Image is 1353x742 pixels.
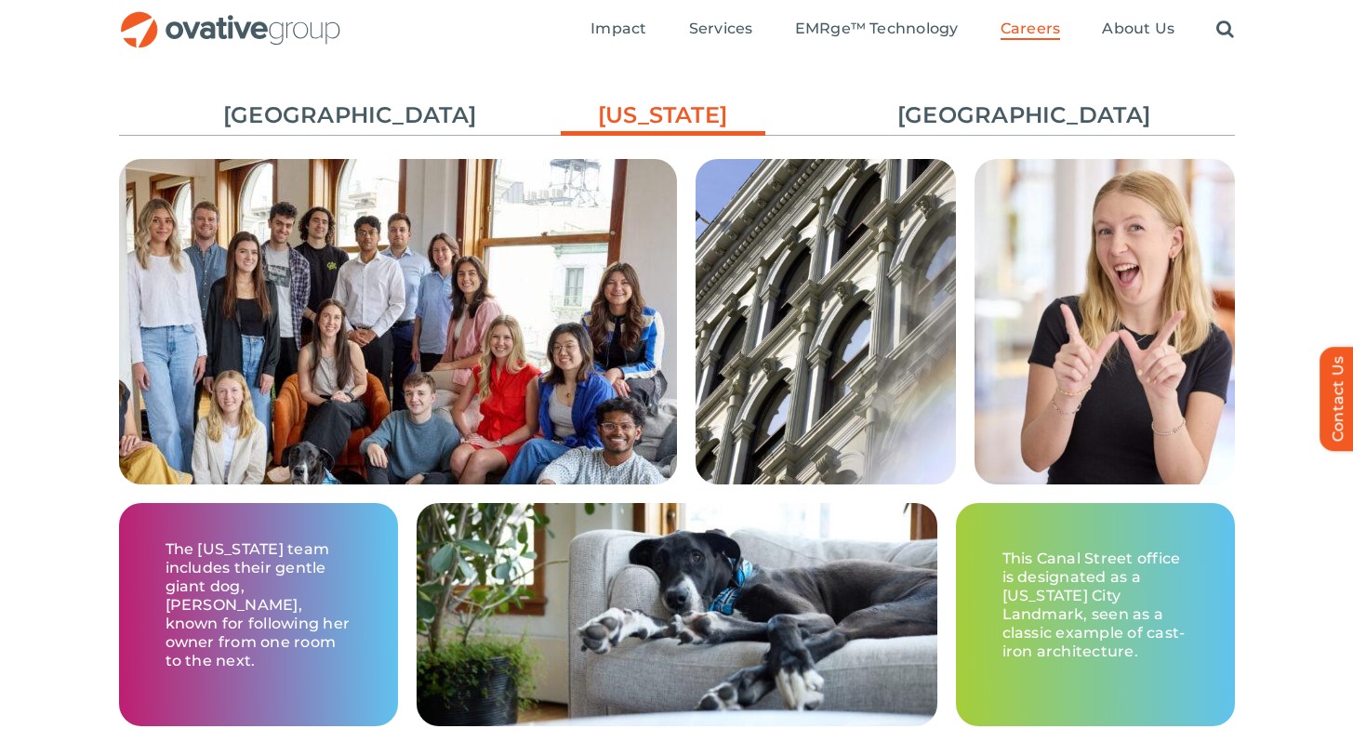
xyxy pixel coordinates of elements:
[119,159,677,594] img: Careers – New York Grid 1
[975,159,1235,484] img: Careers – New York Grid 3
[166,540,352,670] p: The [US_STATE] team includes their gentle giant dog, [PERSON_NAME], known for following her owner...
[590,20,646,40] a: Impact
[795,20,959,40] a: EMRge™ Technology
[223,99,428,131] a: [GEOGRAPHIC_DATA]
[1102,20,1174,38] span: About Us
[1001,20,1061,40] a: Careers
[561,99,765,140] a: [US_STATE]
[696,159,956,484] img: Careers – New York Grid 2
[1102,20,1174,40] a: About Us
[689,20,753,38] span: Services
[897,99,1102,131] a: [GEOGRAPHIC_DATA]
[119,9,342,27] a: OG_Full_horizontal_RGB
[1001,20,1061,38] span: Careers
[795,20,959,38] span: EMRge™ Technology
[689,20,753,40] a: Services
[1002,550,1188,661] p: This Canal Street office is designated as a [US_STATE] City Landmark, seen as a classic example o...
[119,90,1235,140] ul: Post Filters
[417,503,937,726] img: Careers – New York Grid 4
[1216,20,1234,40] a: Search
[590,20,646,38] span: Impact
